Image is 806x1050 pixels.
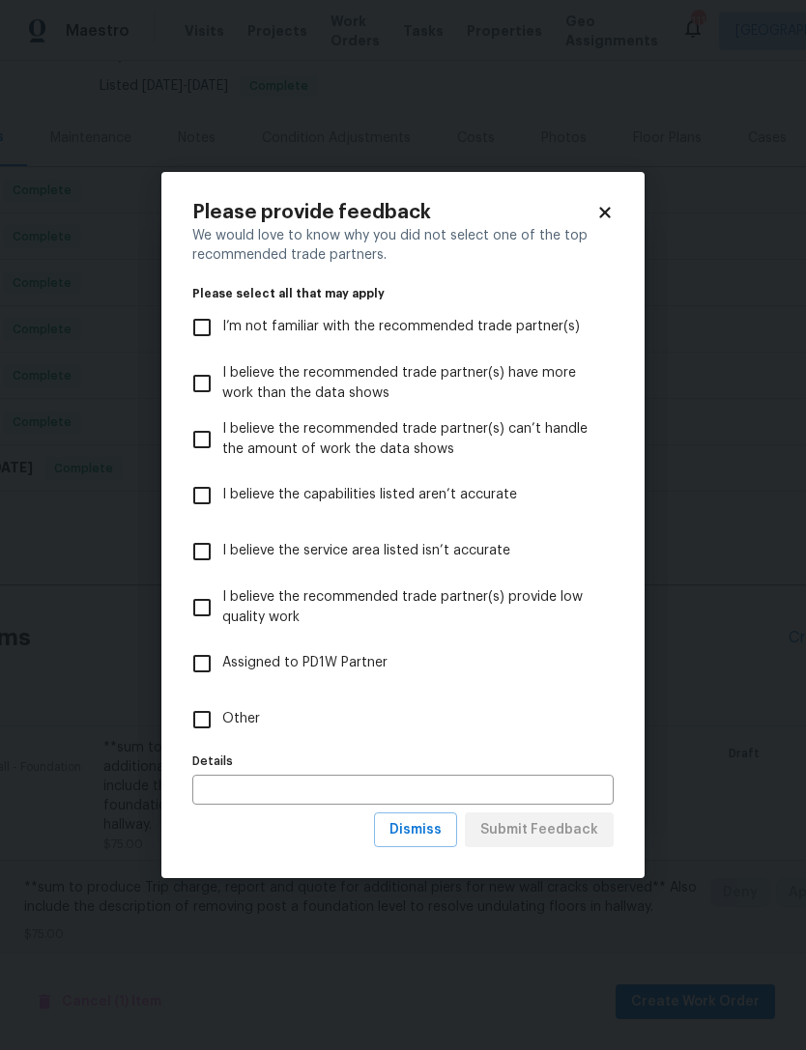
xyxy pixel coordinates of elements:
button: Dismiss [374,812,457,848]
span: I believe the recommended trade partner(s) can’t handle the amount of work the data shows [222,419,598,460]
legend: Please select all that may apply [192,288,614,299]
span: I believe the recommended trade partner(s) provide low quality work [222,587,598,628]
div: We would love to know why you did not select one of the top recommended trade partners. [192,226,614,265]
span: Dismiss [389,818,442,842]
span: I believe the capabilities listed aren’t accurate [222,485,517,505]
span: Assigned to PD1W Partner [222,653,388,673]
span: I believe the service area listed isn’t accurate [222,541,510,561]
span: I’m not familiar with the recommended trade partner(s) [222,317,580,337]
h2: Please provide feedback [192,203,596,222]
span: I believe the recommended trade partner(s) have more work than the data shows [222,363,598,404]
span: Other [222,709,260,729]
label: Details [192,755,614,767]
